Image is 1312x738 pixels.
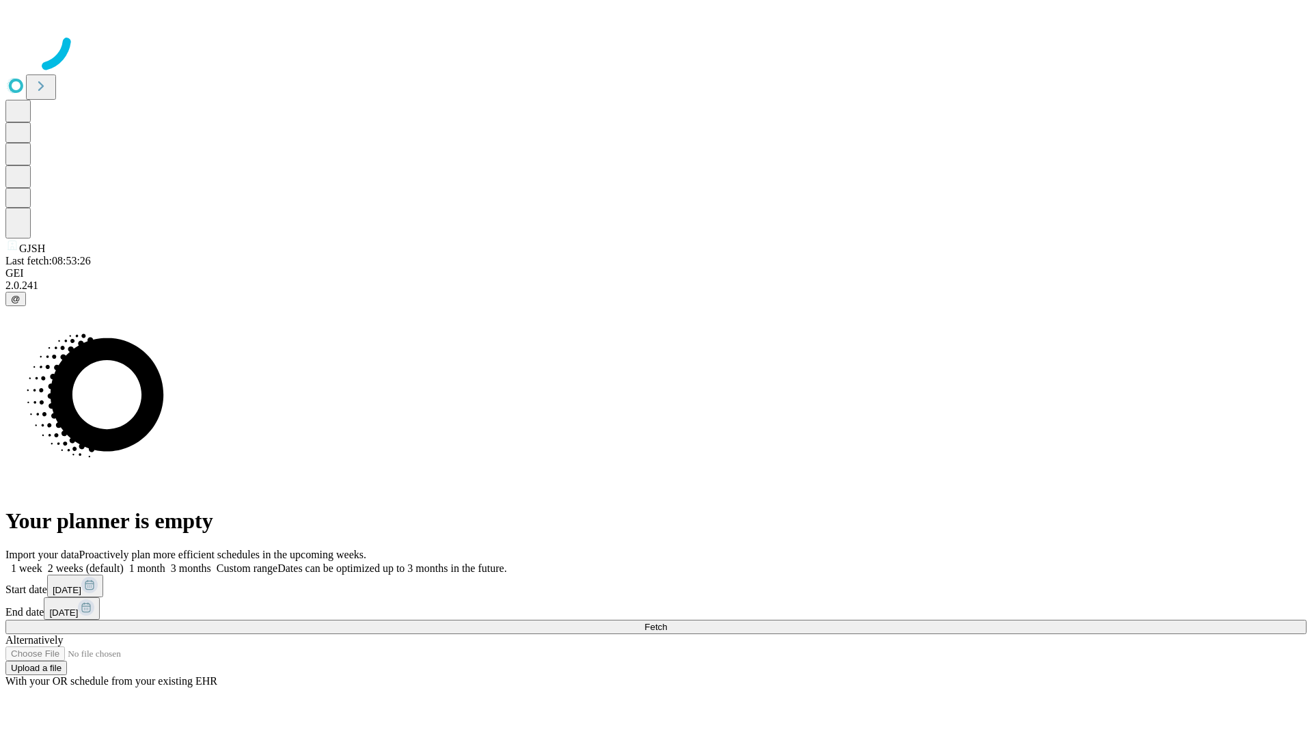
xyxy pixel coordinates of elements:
[5,675,217,687] span: With your OR schedule from your existing EHR
[49,607,78,618] span: [DATE]
[48,562,124,574] span: 2 weeks (default)
[277,562,506,574] span: Dates can be optimized up to 3 months in the future.
[644,622,667,632] span: Fetch
[53,585,81,595] span: [DATE]
[5,549,79,560] span: Import your data
[171,562,211,574] span: 3 months
[44,597,100,620] button: [DATE]
[129,562,165,574] span: 1 month
[79,549,366,560] span: Proactively plan more efficient schedules in the upcoming weeks.
[11,294,20,304] span: @
[19,243,45,254] span: GJSH
[5,597,1307,620] div: End date
[5,292,26,306] button: @
[5,575,1307,597] div: Start date
[5,661,67,675] button: Upload a file
[5,620,1307,634] button: Fetch
[5,634,63,646] span: Alternatively
[11,562,42,574] span: 1 week
[47,575,103,597] button: [DATE]
[5,508,1307,534] h1: Your planner is empty
[217,562,277,574] span: Custom range
[5,279,1307,292] div: 2.0.241
[5,267,1307,279] div: GEI
[5,255,91,266] span: Last fetch: 08:53:26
